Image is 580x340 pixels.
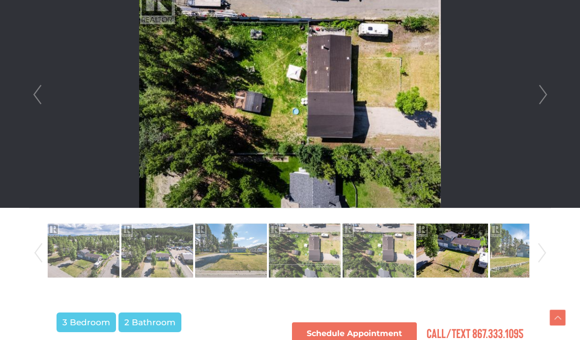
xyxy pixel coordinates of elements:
[57,312,116,332] span: 3 Bedroom
[535,220,550,286] a: Next
[307,330,402,338] span: Schedule Appointment
[416,223,488,279] img: Property-28638746-Photo-6.jpg
[121,223,193,279] img: Property-28638746-Photo-2.jpg
[118,312,181,332] span: 2 Bathroom
[195,223,267,279] img: Property-28638746-Photo-3.jpg
[343,223,414,279] img: Property-28638746-Photo-5.jpg
[269,223,341,279] img: Property-28638746-Photo-4.jpg
[490,223,562,279] img: Property-28638746-Photo-7.jpg
[48,223,119,279] img: Property-28638746-Photo-1.jpg
[31,220,46,286] a: Prev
